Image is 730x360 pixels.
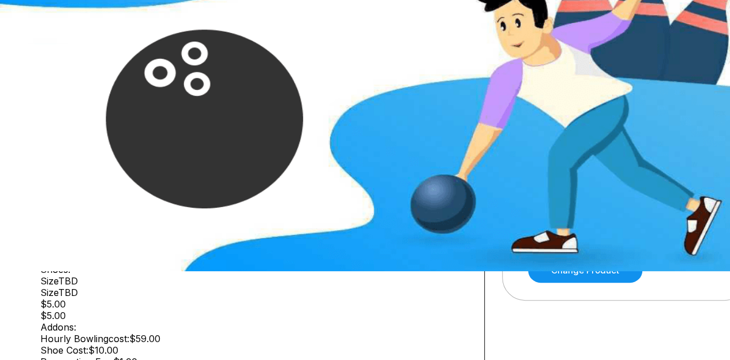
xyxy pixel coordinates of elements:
div: $5.00 [40,298,467,310]
span: Addons: [40,321,76,333]
div: Size TBD [40,275,467,287]
span: Hourly Bowling cost: [40,333,129,344]
div: $5.00 [40,310,467,321]
div: Size TBD [40,287,467,298]
span: $10.00 [88,344,118,356]
span: $59.00 [129,333,160,344]
span: Shoe Cost: [40,344,88,356]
